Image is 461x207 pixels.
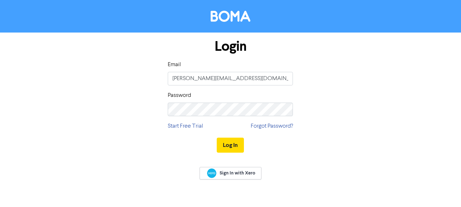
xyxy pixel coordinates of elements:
a: Forgot Password? [251,122,293,130]
img: Xero logo [207,168,216,178]
label: Password [168,91,191,100]
a: Start Free Trial [168,122,203,130]
label: Email [168,60,181,69]
button: Log In [217,138,244,153]
h1: Login [168,38,293,55]
a: Sign In with Xero [200,167,261,179]
img: BOMA Logo [211,11,250,22]
span: Sign In with Xero [220,170,255,176]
